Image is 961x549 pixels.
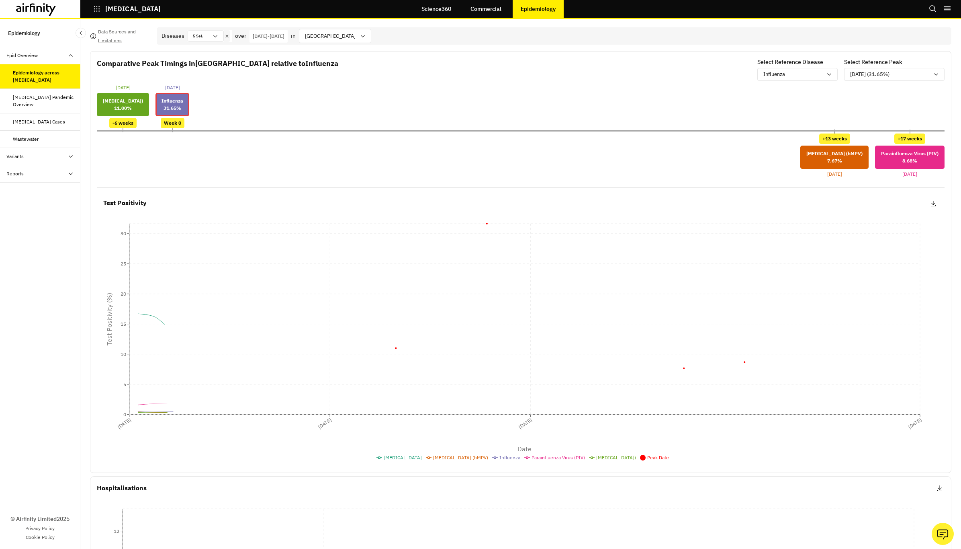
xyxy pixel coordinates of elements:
p: [DATE] (31.65%) [850,70,889,78]
div: +13 weeks [819,134,850,144]
p: 7.67 % [806,157,863,164]
p: [DATE] - [DATE] [253,33,284,40]
a: Privacy Policy [25,525,55,532]
span: [MEDICAL_DATA] (hMPV) [433,454,488,461]
button: Close Sidebar [76,28,86,38]
tspan: 0 [123,411,126,417]
p: Comparative Peak Timings in [GEOGRAPHIC_DATA] relative to Influenza [97,58,338,76]
p: [MEDICAL_DATA]) [103,97,143,105]
p: Influenza [162,97,183,105]
tspan: [DATE] [517,417,533,430]
button: [MEDICAL_DATA] [93,2,161,16]
div: [MEDICAL_DATA] Pandemic Overview [13,94,74,108]
p: Epidemiology [521,6,556,12]
div: 5 Sel. [188,31,212,41]
div: Epid Overview [6,52,38,59]
span: Peak Date [647,454,669,461]
p: Hospitalisations [97,483,147,493]
tspan: [DATE] [317,417,333,430]
button: Data Sources and Limitations [90,30,150,43]
p: [MEDICAL_DATA] [105,5,161,12]
p: [DATE] [165,84,180,91]
div: Week 0 [161,118,184,128]
p: 31.65 % [162,105,183,112]
span: [MEDICAL_DATA] [384,454,422,461]
tspan: 5 [123,381,126,387]
tspan: 20 [121,291,126,297]
tspan: 12 [114,528,119,534]
a: Cookie Policy [26,534,55,541]
p: Data Sources and Limitations [98,27,150,45]
p: Select Reference Disease [757,58,823,66]
span: Parainfluenza Virus (PIV) [532,454,585,461]
p: [DATE] [827,171,842,178]
tspan: 30 [121,230,126,236]
p: Select Reference Peak [844,58,902,66]
div: +17 weeks [894,134,925,144]
p: in [291,32,296,40]
tspan: [DATE] [117,417,132,430]
button: Ask our analysts [932,523,954,545]
tspan: 15 [121,321,126,327]
p: [DATE] [116,84,131,91]
tspan: Date [517,445,532,453]
div: Variants [6,153,24,160]
p: over [235,32,246,40]
tspan: [DATE] [907,417,923,430]
div: Wastewater [13,136,39,143]
div: -6 weeks [109,118,137,128]
div: Diseases [162,32,184,40]
p: [DATE] [902,171,917,178]
p: [MEDICAL_DATA] (hMPV) [806,150,863,157]
p: © Airfinity Limited 2025 [10,515,70,523]
p: Test Positivity [103,198,147,208]
span: Influenza [499,454,520,461]
p: Epidemiology [8,26,40,41]
tspan: 10 [121,351,126,357]
button: Search [929,2,937,16]
tspan: Test Positivity (%) [105,293,113,345]
div: Reports [6,170,24,177]
p: 8.68 % [881,157,939,164]
div: Epidemiology across [MEDICAL_DATA] [13,69,74,84]
div: [MEDICAL_DATA] Cases [13,118,65,125]
p: 11.00 % [103,105,143,112]
p: Parainfluenza Virus (PIV) [881,150,939,157]
tspan: 25 [121,261,126,267]
p: Influenza [763,70,785,78]
span: [MEDICAL_DATA]) [596,454,636,461]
